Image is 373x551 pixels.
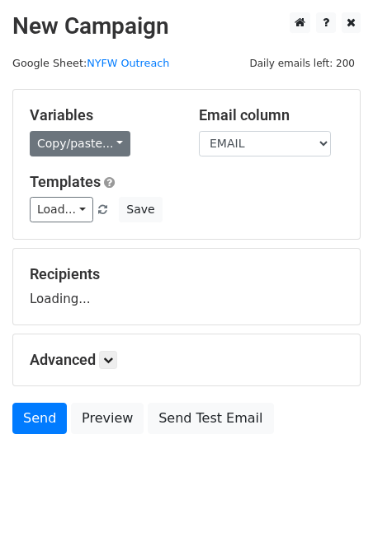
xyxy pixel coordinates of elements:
a: Send [12,403,67,434]
a: Send Test Email [148,403,273,434]
a: NYFW Outreach [87,57,169,69]
h2: New Campaign [12,12,361,40]
a: Daily emails left: 200 [243,57,361,69]
div: Loading... [30,265,343,308]
h5: Advanced [30,351,343,369]
button: Save [119,197,162,222]
a: Preview [71,403,144,434]
a: Copy/paste... [30,131,130,156]
a: Templates [30,173,101,190]
h5: Variables [30,106,174,124]
h5: Email column [199,106,343,124]
a: Load... [30,197,93,222]
h5: Recipients [30,265,343,283]
span: Daily emails left: 200 [243,54,361,72]
small: Google Sheet: [12,57,169,69]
